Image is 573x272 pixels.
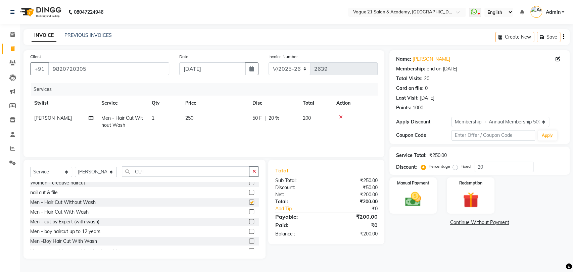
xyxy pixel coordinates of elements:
th: Price [181,96,248,111]
th: Service [97,96,148,111]
div: ₹200.00 [326,213,383,221]
div: [DATE] [420,95,434,102]
input: Search or Scan [122,166,249,177]
button: Save [537,32,560,42]
button: Apply [538,130,557,141]
div: Total: [270,198,326,205]
div: 0 [425,85,428,92]
img: Admin [530,6,542,18]
span: Total [275,167,290,174]
span: 50 F [252,115,262,122]
label: Invoice Number [269,54,298,60]
div: Men - cut by Expert (with wash) [30,218,99,225]
div: ₹200.00 [326,230,383,237]
div: ₹0 [336,205,383,212]
div: ₹200.00 [326,198,383,205]
div: Paid: [270,221,326,229]
div: Apply Discount [396,118,452,125]
div: Men - hair cut by expert ( without wash) [30,248,117,255]
button: +91 [30,62,49,75]
img: _cash.svg [400,190,426,208]
div: Sub Total: [270,177,326,184]
div: end on [DATE] [427,65,457,72]
label: Client [30,54,41,60]
div: 1000 [413,104,423,111]
div: ₹200.00 [326,191,383,198]
label: Fixed [461,163,471,169]
th: Total [299,96,332,111]
th: Disc [248,96,299,111]
span: Admin [545,9,560,16]
input: Search by Name/Mobile/Email/Code [48,62,169,75]
a: [PERSON_NAME] [413,56,450,63]
label: Redemption [459,180,482,186]
div: Card on file: [396,85,424,92]
div: Services [31,83,383,96]
a: PREVIOUS INVOICES [64,32,112,38]
div: Payable: [270,213,326,221]
div: Net: [270,191,326,198]
th: Action [332,96,378,111]
span: 1 [152,115,154,121]
span: | [265,115,266,122]
th: Qty [148,96,181,111]
div: Men - boy haircut up to 12 years [30,228,100,235]
div: Service Total: [396,152,427,159]
div: ₹250.00 [429,152,447,159]
div: ₹50.00 [326,184,383,191]
span: [PERSON_NAME] [34,115,72,121]
div: 20 [424,75,429,82]
a: INVOICE [32,30,56,42]
div: ₹0 [326,221,383,229]
div: Coupon Code [396,132,452,139]
label: Percentage [429,163,450,169]
div: ₹250.00 [326,177,383,184]
img: _gift.svg [458,190,483,210]
div: Discount: [270,184,326,191]
div: Total Visits: [396,75,423,82]
span: 250 [185,115,193,121]
div: Men -Boy Hair Cut With Wash [30,238,97,245]
div: Name: [396,56,411,63]
div: Last Visit: [396,95,419,102]
input: Enter Offer / Coupon Code [451,130,535,141]
th: Stylist [30,96,97,111]
div: Men - Hair Cut Without Wash [30,199,96,206]
a: Add Tip [270,205,336,212]
span: 200 [303,115,311,121]
img: logo [17,3,63,21]
div: Balance : [270,230,326,237]
div: nail cut & file [30,189,58,196]
label: Date [179,54,188,60]
div: Membership: [396,65,425,72]
div: Points: [396,104,411,111]
a: Continue Without Payment [391,219,568,226]
label: Manual Payment [397,180,429,186]
button: Create New [495,32,534,42]
div: Men - Hair Cut With Wash [30,209,89,216]
span: 20 % [269,115,279,122]
div: Discount: [396,164,417,171]
b: 08047224946 [74,3,103,21]
span: Men - Hair Cut Without Wash [101,115,143,128]
div: Women - creative haircut [30,179,85,186]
